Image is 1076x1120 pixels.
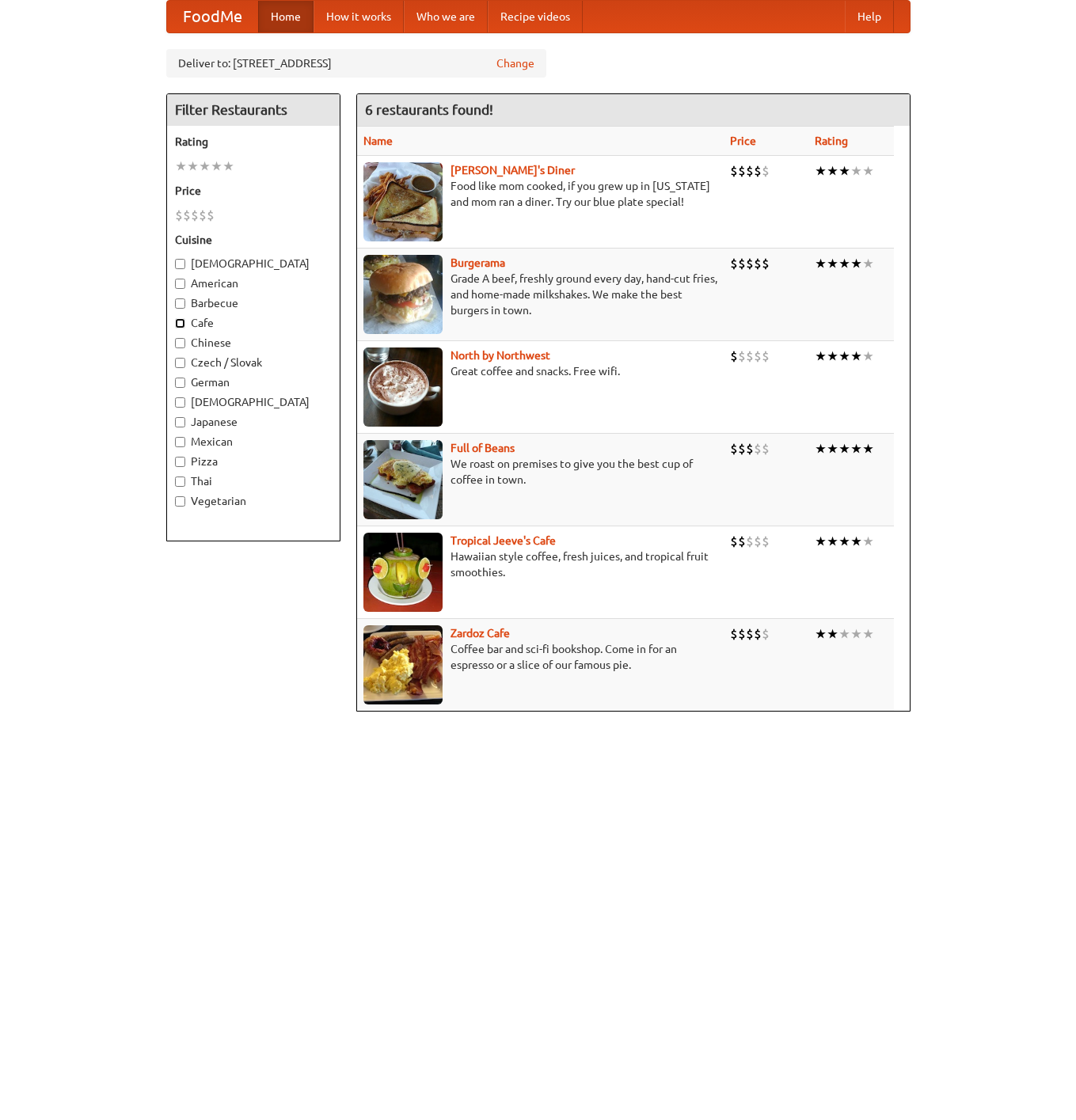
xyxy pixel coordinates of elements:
[850,162,862,180] li: ★
[762,162,770,180] li: $
[175,378,185,388] input: German
[730,162,738,180] li: $
[175,279,185,289] input: American
[730,255,738,272] li: $
[175,434,332,450] label: Mexican
[862,440,874,457] li: ★
[175,183,332,199] h5: Price
[838,533,850,550] li: ★
[363,255,443,334] img: burgerama.jpg
[738,347,746,365] li: $
[175,298,185,309] input: Barbecue
[451,349,550,362] b: North by Northwest
[738,440,746,457] li: $
[738,255,746,272] li: $
[175,476,185,487] input: Thai
[827,347,838,365] li: ★
[451,534,556,547] a: Tropical Jeeve's Cafe
[862,347,874,365] li: ★
[815,440,827,457] li: ★
[754,440,762,457] li: $
[762,347,770,365] li: $
[175,338,185,348] input: Chinese
[222,158,234,175] li: ★
[754,255,762,272] li: $
[738,162,746,180] li: $
[850,440,862,457] li: ★
[815,162,827,180] li: ★
[838,255,850,272] li: ★
[746,347,754,365] li: $
[363,549,717,580] p: Hawaiian style coffee, fresh juices, and tropical fruit smoothies.
[187,158,199,175] li: ★
[363,271,717,318] p: Grade A beef, freshly ground every day, hand-cut fries, and home-made milkshakes. We make the bes...
[815,625,827,643] li: ★
[175,259,185,269] input: [DEMOGRAPHIC_DATA]
[488,1,583,32] a: Recipe videos
[762,533,770,550] li: $
[166,49,546,78] div: Deliver to: [STREET_ADDRESS]
[175,355,332,370] label: Czech / Slovak
[862,533,874,550] li: ★
[451,442,515,454] b: Full of Beans
[730,533,738,550] li: $
[746,255,754,272] li: $
[175,134,332,150] h5: Rating
[815,533,827,550] li: ★
[850,533,862,550] li: ★
[838,347,850,365] li: ★
[363,456,717,488] p: We roast on premises to give you the best cup of coffee in town.
[175,158,187,175] li: ★
[183,207,191,224] li: $
[363,641,717,673] p: Coffee bar and sci-fi bookshop. Come in for an espresso or a slice of our famous pie.
[211,158,222,175] li: ★
[862,625,874,643] li: ★
[754,625,762,643] li: $
[746,625,754,643] li: $
[850,255,862,272] li: ★
[838,625,850,643] li: ★
[815,135,848,147] a: Rating
[363,178,717,210] p: Food like mom cooked, if you grew up in [US_STATE] and mom ran a diner. Try our blue plate special!
[175,315,332,331] label: Cafe
[363,363,717,379] p: Great coffee and snacks. Free wifi.
[175,493,332,509] label: Vegetarian
[850,625,862,643] li: ★
[451,627,510,640] a: Zardoz Cafe
[845,1,894,32] a: Help
[827,255,838,272] li: ★
[175,414,332,430] label: Japanese
[451,256,505,269] a: Burgerama
[199,207,207,224] li: $
[815,347,827,365] li: ★
[862,162,874,180] li: ★
[815,255,827,272] li: ★
[175,454,332,469] label: Pizza
[862,255,874,272] li: ★
[746,533,754,550] li: $
[167,1,258,32] a: FoodMe
[730,135,756,147] a: Price
[762,440,770,457] li: $
[754,162,762,180] li: $
[175,318,185,328] input: Cafe
[730,347,738,365] li: $
[191,207,199,224] li: $
[175,437,185,447] input: Mexican
[175,275,332,291] label: American
[175,232,332,248] h5: Cuisine
[730,625,738,643] li: $
[363,533,443,612] img: jeeves.jpg
[175,374,332,390] label: German
[363,625,443,704] img: zardoz.jpg
[175,295,332,311] label: Barbecue
[827,533,838,550] li: ★
[175,473,332,489] label: Thai
[850,347,862,365] li: ★
[451,164,575,177] b: [PERSON_NAME]'s Diner
[258,1,314,32] a: Home
[363,347,443,427] img: north.jpg
[754,347,762,365] li: $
